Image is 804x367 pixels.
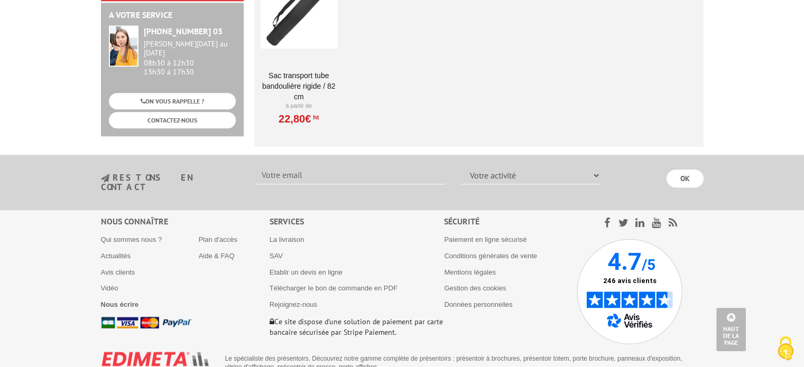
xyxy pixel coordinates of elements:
[270,284,398,292] a: Télécharger le bon de commande en PDF
[311,114,319,121] sup: HT
[109,25,138,67] img: widget-service.jpg
[144,40,236,58] div: [PERSON_NAME][DATE] au [DATE]
[255,166,446,184] input: Votre email
[260,102,338,110] p: À partir de
[260,70,338,102] a: Sac Transport tube bandoulière rigide / 82 cm
[444,284,506,292] a: Gestion des cookies
[270,215,445,228] div: Services
[144,40,236,76] div: 08h30 à 12h30 13h30 à 17h30
[716,308,746,351] a: Haut de la page
[444,215,577,228] div: Sécurité
[144,26,223,36] strong: [PHONE_NUMBER] 03
[444,252,537,260] a: Conditions générales de vente
[270,252,283,260] a: SAV
[109,93,236,109] a: ON VOUS RAPPELLE ?
[444,300,512,308] a: Données personnelles
[199,252,235,260] a: Aide & FAQ
[101,215,270,228] div: Nous connaître
[667,170,704,187] input: OK
[101,236,162,243] a: Qui sommes nous ?
[279,116,319,122] a: 22,80€HT
[101,174,109,183] img: newsletter.jpg
[199,236,237,243] a: Plan d'accès
[444,236,526,243] a: Paiement en ligne sécurisé
[109,112,236,128] a: CONTACTEZ-NOUS
[444,268,496,276] a: Mentions légales
[101,284,118,292] a: Vidéo
[109,11,236,20] h2: A votre service
[772,335,799,362] img: Cookies (fenêtre modale)
[101,173,240,192] h3: restons en contact
[270,316,445,337] p: Ce site dispose d’une solution de paiement par carte bancaire sécurisée par Stripe Paiement.
[270,268,343,276] a: Etablir un devis en ligne
[101,252,131,260] a: Actualités
[270,300,317,308] a: Rejoignez-nous
[767,331,804,367] button: Cookies (fenêtre modale)
[101,300,139,308] a: Nous écrire
[577,239,682,344] img: Avis Vérifiés - 4.7 sur 5 - 246 avis clients
[101,268,135,276] a: Avis clients
[270,236,304,243] a: La livraison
